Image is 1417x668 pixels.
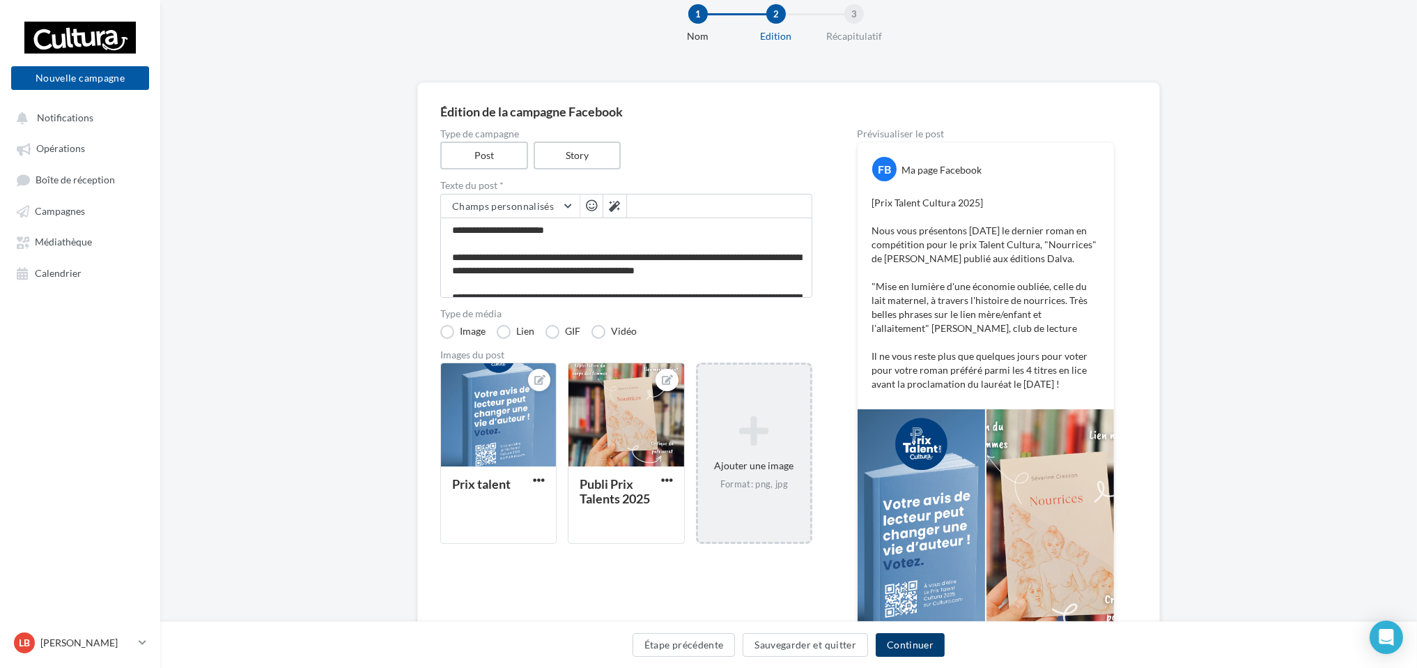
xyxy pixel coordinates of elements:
[440,142,528,169] label: Post
[19,636,30,650] span: LB
[688,4,708,24] div: 1
[810,29,899,43] div: Récapitulatif
[8,167,152,192] a: Boîte de réception
[743,633,868,657] button: Sauvegarder et quitter
[441,195,580,218] button: Champs personnalisés
[452,476,511,492] div: Prix talent
[452,200,554,212] span: Champs personnalisés
[440,181,812,190] label: Texte du post *
[8,105,146,130] button: Notifications
[872,157,897,181] div: FB
[440,309,812,319] label: Type de média
[440,350,812,360] div: Images du post
[40,636,133,650] p: [PERSON_NAME]
[1370,621,1403,654] div: Open Intercom Messenger
[876,633,945,657] button: Continuer
[857,129,1115,139] div: Prévisualiser le post
[440,325,486,339] label: Image
[440,129,812,139] label: Type de campagne
[653,29,743,43] div: Nom
[534,142,621,169] label: Story
[580,476,650,506] div: Publi Prix Talents 2025
[36,174,115,185] span: Boîte de réception
[545,325,580,339] label: GIF
[8,135,152,160] a: Opérations
[11,66,149,90] button: Nouvelle campagne
[497,325,534,339] label: Lien
[766,4,786,24] div: 2
[8,229,152,254] a: Médiathèque
[440,105,1137,118] div: Édition de la campagne Facebook
[8,198,152,223] a: Campagnes
[872,196,1100,391] p: [Prix Talent Cultura 2025] Nous vous présentons [DATE] le dernier roman en compétition pour le pr...
[633,633,736,657] button: Étape précédente
[35,205,85,217] span: Campagnes
[35,236,92,248] span: Médiathèque
[844,4,864,24] div: 3
[37,112,93,123] span: Notifications
[591,325,637,339] label: Vidéo
[731,29,821,43] div: Edition
[11,630,149,656] a: LB [PERSON_NAME]
[8,260,152,285] a: Calendrier
[901,163,982,177] div: Ma page Facebook
[36,143,85,155] span: Opérations
[35,267,82,279] span: Calendrier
